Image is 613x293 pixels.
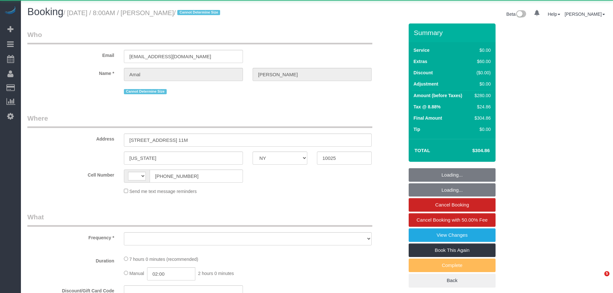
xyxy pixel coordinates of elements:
[23,169,119,178] label: Cell Number
[472,104,491,110] div: $24.86
[129,189,197,194] span: Send me text message reminders
[472,92,491,99] div: $280.00
[4,6,17,15] img: Automaid Logo
[506,12,526,17] a: Beta
[413,58,427,65] label: Extras
[63,9,222,16] small: / [DATE] / 8:00AM / [PERSON_NAME]
[124,68,243,81] input: First Name
[417,217,488,223] span: Cancel Booking with 50.00% Fee
[129,257,198,262] span: 7 hours 0 minutes (recommended)
[472,81,491,87] div: $0.00
[124,89,167,94] span: Cannot Determine Size
[413,104,441,110] label: Tax @ 8.88%
[515,10,526,19] img: New interface
[150,169,243,183] input: Cell Number
[409,274,496,287] a: Back
[453,148,490,153] h4: $304.86
[472,126,491,133] div: $0.00
[472,47,491,53] div: $0.00
[124,151,243,165] input: City
[174,9,222,16] span: /
[413,69,433,76] label: Discount
[409,228,496,242] a: View Changes
[198,271,234,276] span: 2 hours 0 minutes
[409,213,496,227] a: Cancel Booking with 50.00% Fee
[413,92,462,99] label: Amount (before Taxes)
[472,115,491,121] div: $304.86
[124,50,243,63] input: Email
[27,114,372,128] legend: Where
[27,212,372,227] legend: What
[23,68,119,77] label: Name *
[604,271,609,276] span: 5
[23,133,119,142] label: Address
[23,232,119,241] label: Frequency *
[591,271,607,287] iframe: Intercom live chat
[177,10,220,15] span: Cannot Determine Size
[413,81,438,87] label: Adjustment
[27,6,63,17] span: Booking
[565,12,605,17] a: [PERSON_NAME]
[253,68,372,81] input: Last Name
[23,255,119,264] label: Duration
[472,58,491,65] div: $60.00
[414,148,430,153] strong: Total
[548,12,560,17] a: Help
[413,47,430,53] label: Service
[413,115,442,121] label: Final Amount
[129,271,144,276] span: Manual
[27,30,372,44] legend: Who
[409,198,496,212] a: Cancel Booking
[317,151,372,165] input: Zip Code
[23,50,119,59] label: Email
[409,243,496,257] a: Book This Again
[413,126,420,133] label: Tip
[414,29,492,36] h3: Summary
[472,69,491,76] div: ($0.00)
